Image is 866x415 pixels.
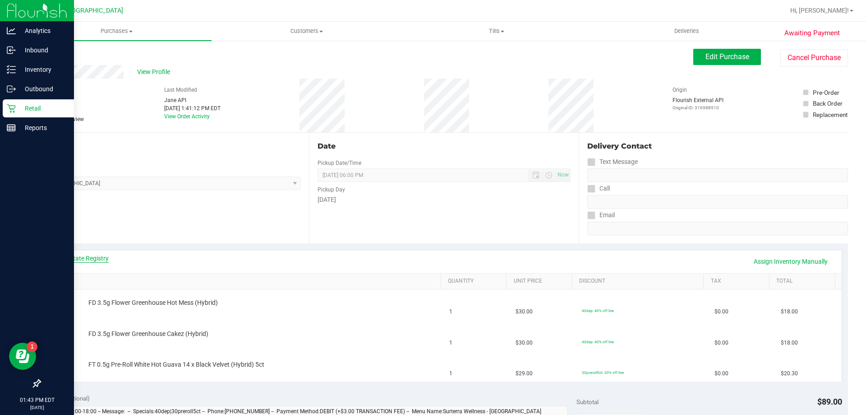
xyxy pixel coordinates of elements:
[780,49,848,66] button: Cancel Purchase
[212,22,401,41] a: Customers
[587,141,848,152] div: Delivery Contact
[318,159,361,167] label: Pickup Date/Time
[748,254,834,269] a: Assign Inventory Manually
[40,141,301,152] div: Location
[781,339,798,347] span: $18.00
[587,155,638,168] label: Text Message
[16,122,70,133] p: Reports
[4,396,70,404] p: 01:43 PM EDT
[7,104,16,113] inline-svg: Retail
[592,22,782,41] a: Deliveries
[784,28,840,38] span: Awaiting Payment
[516,339,533,347] span: $30.00
[705,52,749,61] span: Edit Purchase
[714,339,728,347] span: $0.00
[88,330,208,338] span: FD 3.5g Flower Greenhouse Cakez (Hybrid)
[401,22,591,41] a: Tills
[137,67,173,77] span: View Profile
[790,7,849,14] span: Hi, [PERSON_NAME]!
[514,278,569,285] a: Unit Price
[776,278,831,285] a: Total
[813,110,848,119] div: Replacement
[673,86,687,94] label: Origin
[817,397,842,406] span: $89.00
[61,7,123,14] span: [GEOGRAPHIC_DATA]
[587,209,615,222] label: Email
[27,341,37,352] iframe: Resource center unread badge
[582,370,624,375] span: 30preroll5ct: 30% off line
[781,369,798,378] span: $20.30
[582,308,614,313] span: 40dep: 40% off line
[55,254,109,263] a: View State Registry
[7,123,16,132] inline-svg: Reports
[16,103,70,114] p: Retail
[164,113,210,120] a: View Order Activity
[22,27,212,35] span: Purchases
[9,343,36,370] iframe: Resource center
[449,308,452,316] span: 1
[7,84,16,93] inline-svg: Outbound
[164,104,221,112] div: [DATE] 1:41:12 PM EDT
[402,27,591,35] span: Tills
[318,141,570,152] div: Date
[164,96,221,104] div: Jane API
[53,278,437,285] a: SKU
[813,88,839,97] div: Pre-Order
[449,369,452,378] span: 1
[449,339,452,347] span: 1
[576,398,599,406] span: Subtotal
[516,308,533,316] span: $30.00
[673,104,723,111] p: Original ID: 316988910
[714,369,728,378] span: $0.00
[88,360,264,369] span: FT 0.5g Pre-Roll White Hot Guava 14 x Black Velvet (Hybrid) 5ct
[582,340,614,344] span: 40dep: 40% off line
[813,99,843,108] div: Back Order
[448,278,503,285] a: Quantity
[16,25,70,36] p: Analytics
[711,278,766,285] a: Tax
[7,26,16,35] inline-svg: Analytics
[587,168,848,182] input: Format: (999) 999-9999
[164,86,197,94] label: Last Modified
[16,45,70,56] p: Inbound
[781,308,798,316] span: $18.00
[693,49,761,65] button: Edit Purchase
[16,64,70,75] p: Inventory
[662,27,711,35] span: Deliveries
[587,195,848,209] input: Format: (999) 999-9999
[318,186,345,194] label: Pickup Day
[212,27,401,35] span: Customers
[4,404,70,411] p: [DATE]
[7,65,16,74] inline-svg: Inventory
[714,308,728,316] span: $0.00
[22,22,212,41] a: Purchases
[318,195,570,205] div: [DATE]
[88,298,218,307] span: FD 3.5g Flower Greenhouse Hot Mess (Hybrid)
[587,182,610,195] label: Call
[16,84,70,94] p: Outbound
[7,46,16,55] inline-svg: Inbound
[516,369,533,378] span: $29.00
[579,278,700,285] a: Discount
[673,96,723,111] div: Flourish External API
